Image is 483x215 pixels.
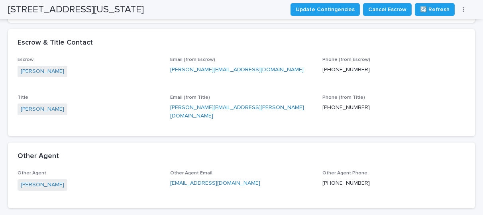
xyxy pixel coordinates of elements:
span: Email (from Title) [170,95,210,100]
h2: Escrow & Title Contact [18,39,93,47]
span: Update Contingencies [296,6,355,14]
span: 🔄 Refresh [420,6,450,14]
span: Email (from Escrow) [170,57,215,62]
span: Other Agent [18,171,46,176]
span: Other Agent Email [170,171,212,176]
span: Phone (from Escrow) [322,57,370,62]
h2: Other Agent [18,152,59,161]
button: Cancel Escrow [363,3,412,16]
p: [PHONE_NUMBER] [322,179,465,188]
button: Update Contingencies [291,3,360,16]
span: Escrow [18,57,33,62]
a: [PERSON_NAME][EMAIL_ADDRESS][DOMAIN_NAME] [170,67,304,72]
button: 🔄 Refresh [415,3,455,16]
a: [PERSON_NAME][EMAIL_ADDRESS][PERSON_NAME][DOMAIN_NAME] [170,105,304,119]
a: [PERSON_NAME] [21,105,64,113]
span: Other Agent Phone [322,171,367,176]
a: [PERSON_NAME] [21,67,64,76]
h2: [STREET_ADDRESS][US_STATE] [8,4,144,16]
p: [PHONE_NUMBER] [322,66,465,74]
p: [PHONE_NUMBER] [322,104,465,112]
a: [PERSON_NAME] [21,181,64,189]
span: Cancel Escrow [368,6,406,14]
span: Phone (from Title) [322,95,365,100]
span: Title [18,95,28,100]
a: [EMAIL_ADDRESS][DOMAIN_NAME] [170,180,260,186]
